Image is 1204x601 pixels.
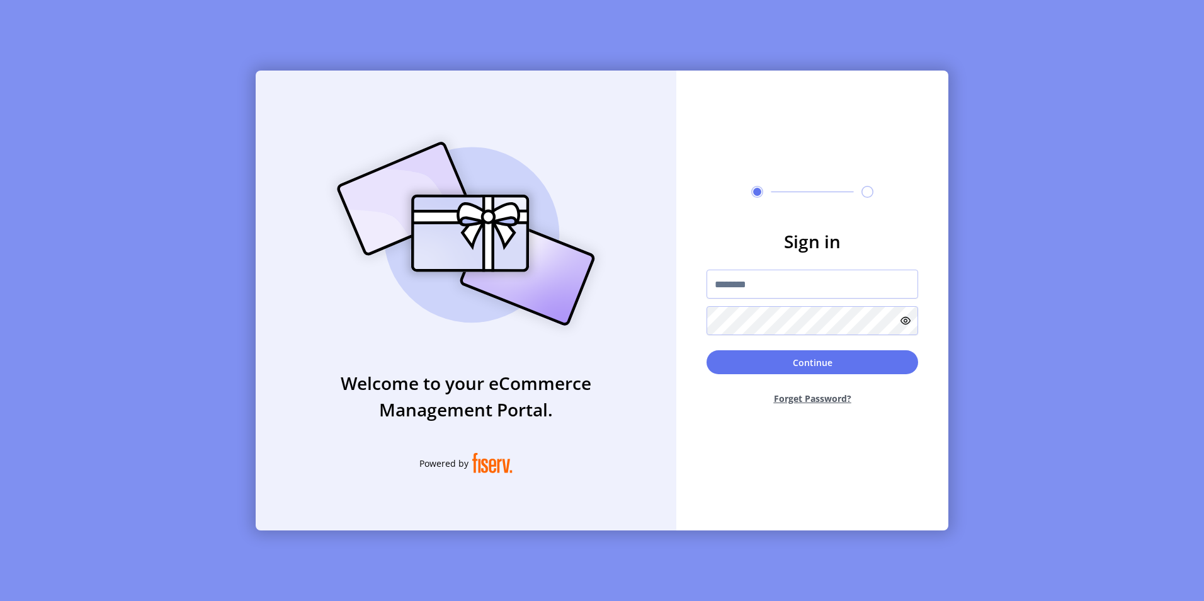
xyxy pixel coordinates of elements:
[707,228,918,255] h3: Sign in
[707,382,918,415] button: Forget Password?
[707,350,918,374] button: Continue
[318,128,614,340] img: card_Illustration.svg
[256,370,676,423] h3: Welcome to your eCommerce Management Portal.
[419,457,469,470] span: Powered by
